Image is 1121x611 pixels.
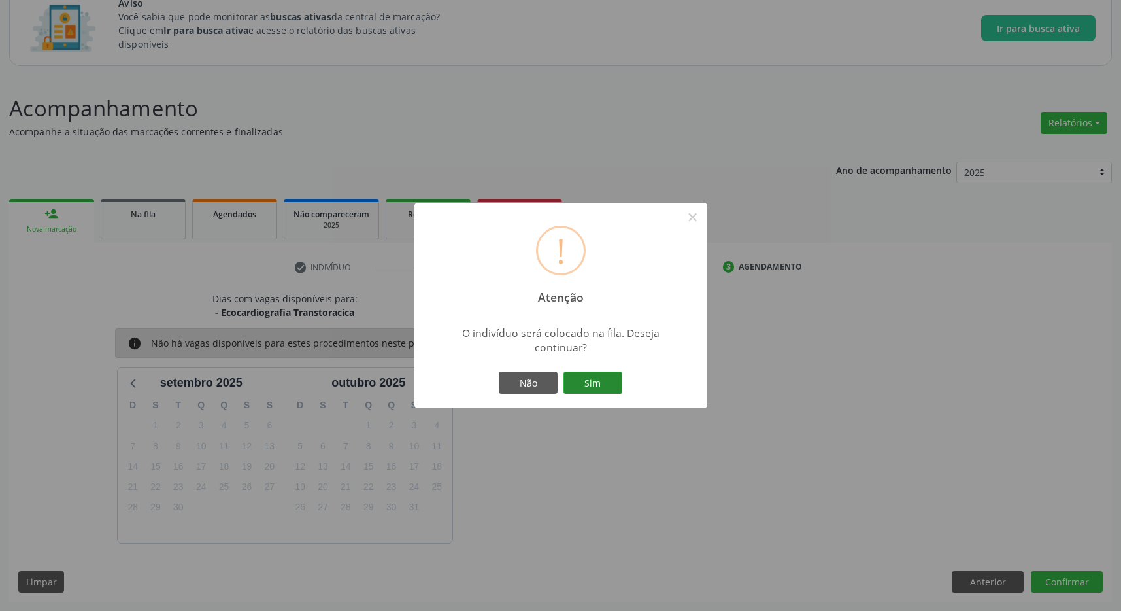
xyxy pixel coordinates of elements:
div: ! [556,228,565,273]
h2: Atenção [526,281,595,304]
button: Close this dialog [682,206,704,228]
div: O indivíduo será colocado na fila. Deseja continuar? [445,326,676,355]
button: Sim [563,372,622,394]
button: Não [499,372,558,394]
